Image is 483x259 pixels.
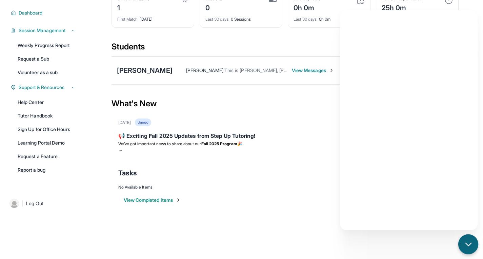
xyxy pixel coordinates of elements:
span: Session Management [19,27,66,34]
a: Weekly Progress Report [14,39,80,51]
div: What's New [112,89,459,118]
a: Request a Feature [14,150,80,163]
div: Unread [135,118,151,126]
span: | [22,199,23,208]
div: 📢 Exciting Fall 2025 Updates from Step Up Tutoring! [118,132,452,141]
img: Chevron-Right [329,68,334,73]
div: 25h 0m [382,2,422,13]
div: [DATE] [118,120,131,125]
div: 0 Sessions [205,13,277,22]
span: Log Out [26,200,44,207]
a: Tutor Handbook [14,110,80,122]
div: 1 [117,2,149,13]
img: user-img [9,199,19,208]
div: [PERSON_NAME] [117,66,173,75]
span: First Match : [117,17,139,22]
a: |Log Out [7,196,80,211]
a: Volunteer as a sub [14,66,80,79]
div: No Available Items [118,185,452,190]
span: Tasks [118,168,137,178]
a: Help Center [14,96,80,108]
span: Dashboard [19,9,43,16]
a: Learning Portal Demo [14,137,80,149]
span: Last 30 days : [205,17,230,22]
span: 🎉 [237,141,242,146]
button: Support & Resources [16,84,76,91]
a: Sign Up for Office Hours [14,123,80,135]
div: [DATE] [117,13,188,22]
div: Students [112,41,459,56]
div: 0h 0m [294,13,365,22]
div: 0h 0m [294,2,321,13]
strong: Fall 2025 Program [201,141,237,146]
button: Session Management [16,27,76,34]
div: 0 [205,2,222,13]
iframe: Chatbot [340,10,478,230]
span: [PERSON_NAME] : [186,67,224,73]
a: Request a Sub [14,53,80,65]
button: chat-button [458,234,478,254]
button: View Completed Items [124,197,181,203]
span: Last 30 days : [294,17,318,22]
span: Support & Resources [19,84,64,91]
a: Report a bug [14,164,80,176]
span: We’ve got important news to share about our [118,141,201,146]
span: View Messages [292,67,334,74]
button: Dashboard [16,9,76,16]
